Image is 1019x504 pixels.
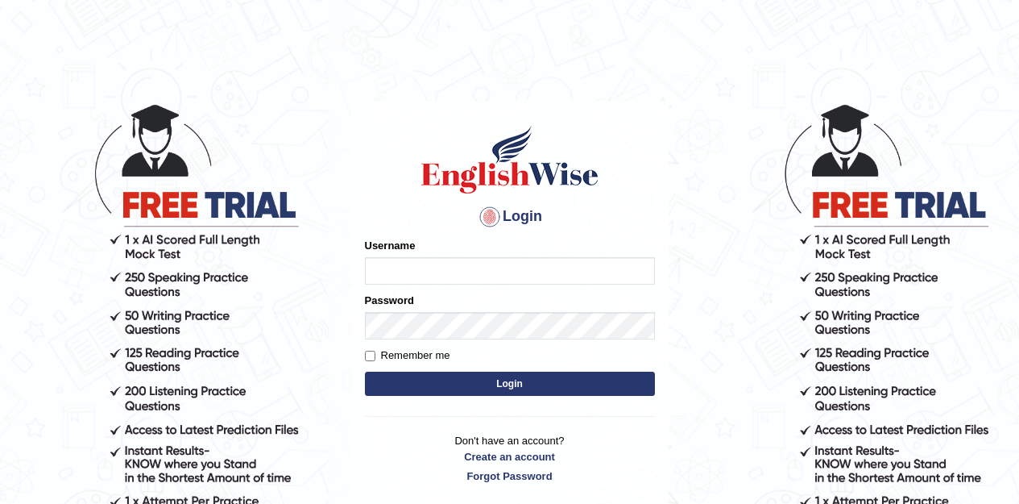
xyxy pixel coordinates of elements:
[365,372,655,396] button: Login
[365,449,655,464] a: Create an account
[418,123,602,196] img: Logo of English Wise sign in for intelligent practice with AI
[365,469,655,484] a: Forgot Password
[365,238,416,253] label: Username
[365,351,375,361] input: Remember me
[365,204,655,230] h4: Login
[365,348,450,364] label: Remember me
[365,293,414,308] label: Password
[365,433,655,483] p: Don't have an account?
